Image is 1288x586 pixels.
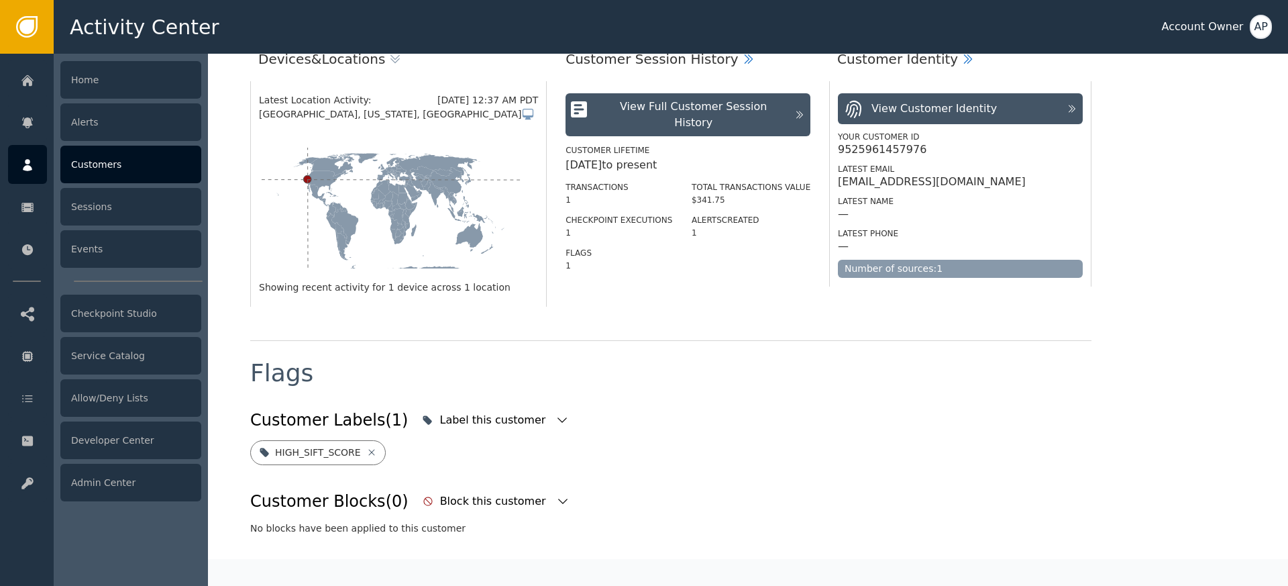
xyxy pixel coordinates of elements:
[838,240,849,253] div: —
[8,103,201,142] a: Alerts
[60,146,201,183] div: Customers
[8,230,201,268] a: Events
[250,557,611,581] div: Device Flags (0)
[566,215,672,225] label: Checkpoint Executions
[250,522,1091,536] div: No blocks have been applied to this customer
[566,93,810,136] button: View Full Customer Session History
[8,294,201,333] a: Checkpoint Studio
[838,93,1083,124] button: View Customer Identity
[8,463,201,502] a: Admin Center
[8,187,201,226] a: Sessions
[837,49,958,69] div: Customer Identity
[250,489,409,514] div: Customer Blocks (0)
[437,93,538,107] div: [DATE] 12:37 AM PDT
[692,215,759,225] label: Alerts Created
[419,405,572,435] button: Label this customer
[838,143,926,156] div: 9525961457976
[8,336,201,375] a: Service Catalog
[838,131,1083,143] div: Your Customer ID
[692,227,810,239] div: 1
[566,248,592,258] label: Flags
[275,446,361,460] div: HIGH_SIFT_SCORE
[566,49,738,69] div: Customer Session History
[60,103,201,141] div: Alerts
[439,412,549,428] div: Label this customer
[8,60,201,99] a: Home
[60,464,201,501] div: Admin Center
[566,146,649,155] label: Customer Lifetime
[1250,15,1272,39] button: AP
[259,281,538,295] div: Showing recent activity for 1 device across 1 location
[60,230,201,268] div: Events
[838,163,1083,175] div: Latest Email
[692,183,810,192] label: Total Transactions Value
[838,207,849,221] div: —
[599,99,788,131] div: View Full Customer Session History
[692,194,810,206] div: $341.75
[259,107,521,121] span: [GEOGRAPHIC_DATA], [US_STATE], [GEOGRAPHIC_DATA]
[250,361,313,385] div: Flags
[838,260,1083,278] div: Number of sources: 1
[440,493,549,509] div: Block this customer
[60,422,201,459] div: Developer Center
[8,379,201,418] a: Allow/Deny Lists
[259,93,437,107] div: Latest Location Activity:
[60,61,201,99] div: Home
[1161,19,1243,35] div: Account Owner
[258,49,385,69] div: Devices & Locations
[8,145,201,184] a: Customers
[70,12,219,42] span: Activity Center
[838,195,1083,207] div: Latest Name
[60,188,201,226] div: Sessions
[838,175,1026,189] div: [EMAIL_ADDRESS][DOMAIN_NAME]
[566,260,672,272] div: 1
[838,228,1083,240] div: Latest Phone
[566,183,629,192] label: Transactions
[566,227,672,239] div: 1
[250,408,408,432] div: Customer Labels (1)
[566,157,810,173] div: [DATE] to present
[60,295,201,332] div: Checkpoint Studio
[871,101,997,117] div: View Customer Identity
[60,337,201,375] div: Service Catalog
[566,194,672,206] div: 1
[60,379,201,417] div: Allow/Deny Lists
[419,487,573,516] button: Block this customer
[8,421,201,460] a: Developer Center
